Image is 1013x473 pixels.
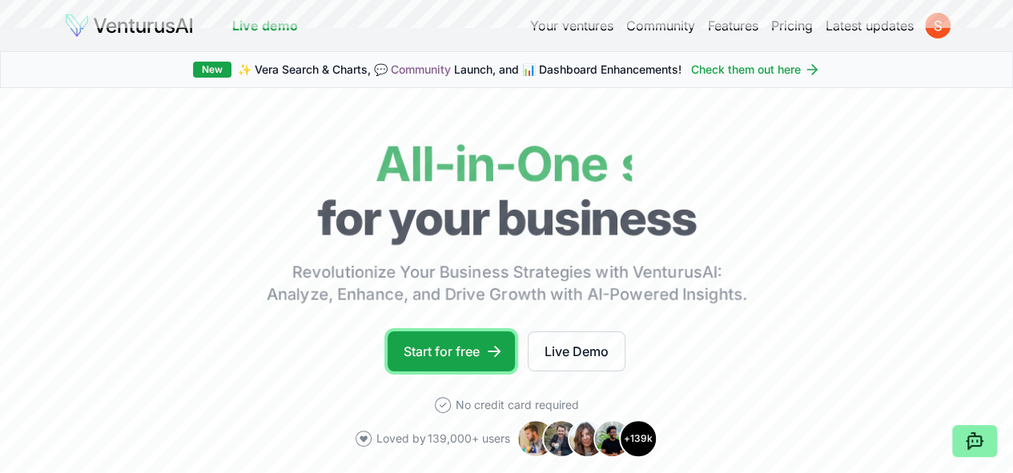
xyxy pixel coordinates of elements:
[193,62,231,78] div: New
[528,331,625,371] a: Live Demo
[388,331,515,371] a: Start for free
[593,419,632,458] img: Avatar 4
[238,62,681,78] span: ✨ Vera Search & Charts, 💬 Launch, and 📊 Dashboard Enhancements!
[517,419,555,458] img: Avatar 1
[568,419,606,458] img: Avatar 3
[391,62,451,76] a: Community
[542,419,581,458] img: Avatar 2
[691,62,820,78] a: Check them out here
